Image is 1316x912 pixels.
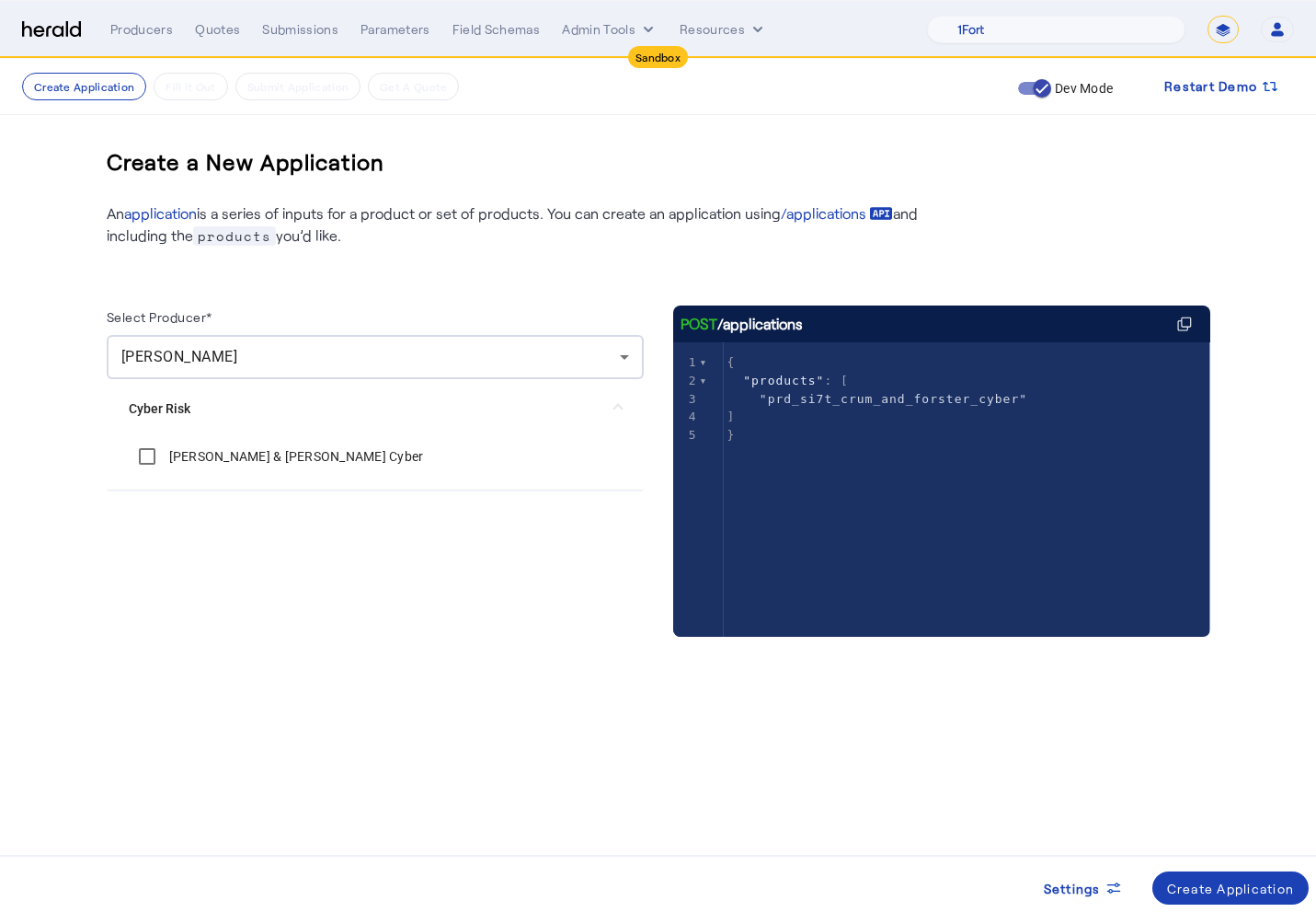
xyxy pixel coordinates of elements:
span: "products" [743,374,824,387]
span: Settings [1044,879,1101,898]
p: An is a series of inputs for a product or set of products. You can create an application using an... [107,202,934,247]
span: : [ [727,374,850,387]
a: /applications [781,202,893,225]
button: Create Application [22,73,146,100]
div: Sandbox [628,46,688,68]
div: 1 [673,353,700,372]
button: Resources dropdown menu [680,20,767,39]
a: application [124,204,197,222]
label: [PERSON_NAME] & [PERSON_NAME] Cyber [166,447,424,466]
mat-panel-title: Cyber Risk [129,399,600,419]
button: Submit Application [235,73,360,100]
div: Field Schemas [452,20,541,39]
div: 2 [673,372,700,390]
span: Restart Demo [1164,75,1257,98]
label: Select Producer* [107,309,212,325]
span: } [727,428,736,442]
span: { [727,355,736,369]
img: Herald Logo [22,21,81,39]
div: Producers [110,20,173,39]
div: 4 [673,408,700,426]
button: internal dropdown menu [562,20,658,39]
label: Dev Mode [1051,79,1113,98]
span: POST [681,313,717,335]
mat-expansion-panel-header: Cyber Risk [107,379,644,438]
div: /applications [681,313,803,335]
div: Quotes [195,20,240,39]
div: Cyber Risk [107,438,644,490]
span: [PERSON_NAME] [121,348,238,365]
span: ] [727,410,736,423]
div: Submissions [262,20,338,39]
div: 3 [673,390,700,409]
span: "prd_si7t_crum_and_forster_cyber" [760,392,1027,406]
span: products [193,226,276,246]
div: 5 [673,426,700,444]
herald-code-block: /applications [673,306,1210,600]
div: Create Application [1167,879,1295,898]
button: Get A Quote [368,73,459,100]
button: Restart Demo [1150,70,1294,103]
button: Create Application [1152,872,1310,905]
div: Parameters [360,20,430,39]
button: Settings [1029,872,1138,905]
h3: Create a New Application [107,133,385,191]
button: Fill it Out [154,73,227,100]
